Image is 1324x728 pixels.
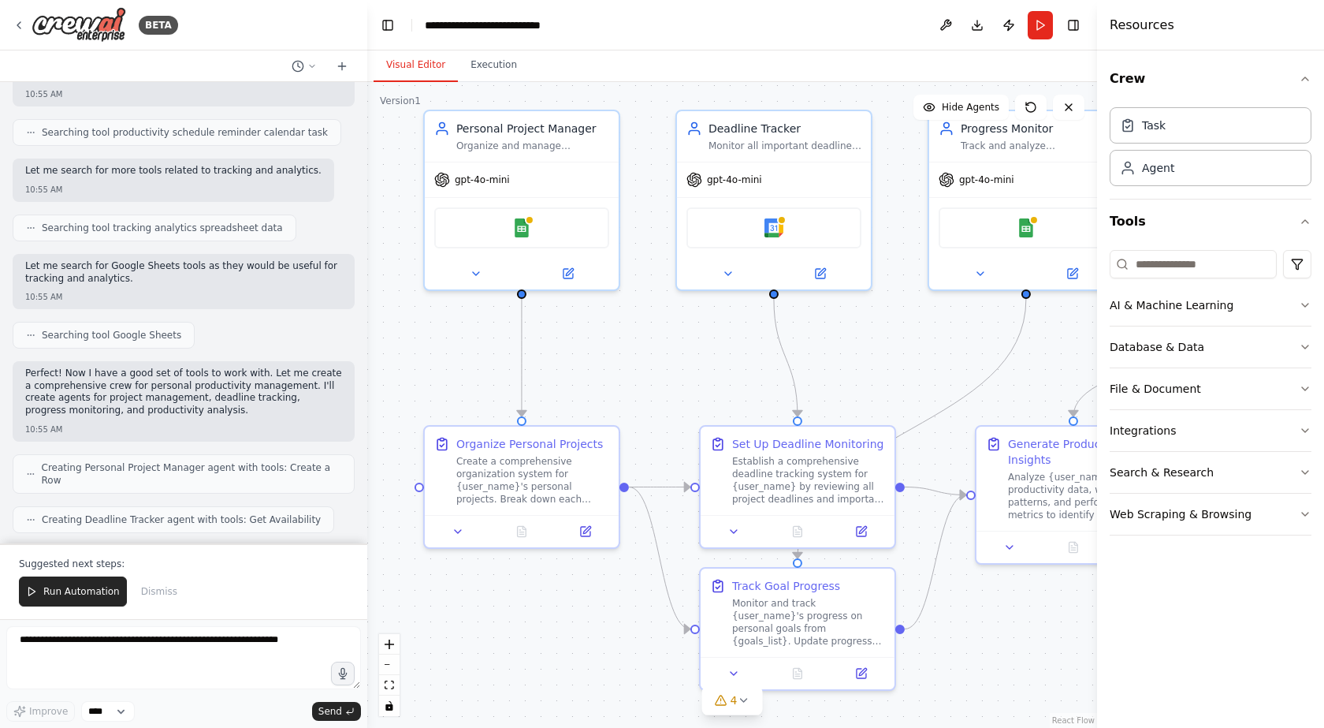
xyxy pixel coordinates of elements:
div: BETA [139,16,178,35]
button: Web Scraping & Browsing [1110,494,1311,535]
img: Google Sheets [1017,218,1036,237]
p: Let me search for Google Sheets tools as they would be useful for tracking and analytics. [25,260,342,285]
div: Set Up Deadline MonitoringEstablish a comprehensive deadline tracking system for {user_name} by r... [699,425,896,549]
div: Tools [1110,244,1311,548]
div: Generate Productivity Insights [1008,436,1161,468]
span: Dismiss [141,585,177,598]
button: No output available [764,522,831,541]
g: Edge from 64044144-162b-4302-a8ff-46daa11ade20 to bafa6f95-a974-4b00-8f96-37744789868c [629,479,690,637]
button: Search & Research [1110,452,1311,493]
button: Database & Data [1110,327,1311,368]
div: Search & Research [1110,465,1214,480]
button: Open in side panel [834,664,888,683]
a: React Flow attribution [1052,716,1095,725]
div: File & Document [1110,381,1201,397]
span: Improve [29,705,68,718]
span: Creating Deadline Tracker agent with tools: Get Availability [42,513,321,526]
g: Edge from bafa6f95-a974-4b00-8f96-37744789868c to 73abdb87-f6d4-4b2e-8d3d-569290968836 [905,487,966,637]
button: Open in side panel [558,522,612,541]
p: Let me search for more tools related to tracking and analytics. [25,165,322,177]
div: Progress MonitorTrack and analyze {user_name}'s progress on personal goals and projects, providin... [928,110,1125,291]
div: Personal Project ManagerOrganize and manage {user_name}'s personal projects by creating structure... [423,110,620,291]
button: No output available [489,522,556,541]
span: gpt-4o-mini [959,174,1014,186]
div: Version 1 [380,95,421,107]
div: Crew [1110,101,1311,199]
span: Creating Personal Project Manager agent with tools: Create a Row [42,461,341,487]
span: Run Automation [43,585,120,598]
button: Tools [1110,200,1311,244]
div: Track Goal ProgressMonitor and track {user_name}'s progress on personal goals from {goals_list}. ... [699,567,896,691]
div: Generate Productivity InsightsAnalyze {user_name}'s productivity data, work patterns, and perform... [975,425,1172,565]
span: gpt-4o-mini [455,174,510,186]
div: Organize Personal Projects [456,436,603,452]
div: Agent [1142,160,1174,176]
button: Visual Editor [374,49,458,82]
div: Set Up Deadline Monitoring [732,436,883,452]
g: Edge from d2993ac9-3778-4bb7-84bc-32b712172bdc to 73abdb87-f6d4-4b2e-8d3d-569290968836 [1066,299,1286,416]
button: toggle interactivity [379,696,400,716]
button: File & Document [1110,368,1311,409]
span: Searching tool tracking analytics spreadsheet data [42,222,283,234]
span: Searching tool Google Sheets [42,329,181,342]
button: Switch to previous chat [285,57,323,76]
button: Open in side panel [834,522,888,541]
button: Send [312,702,361,721]
img: Google Calendar [764,218,783,237]
span: Send [318,705,342,718]
p: Suggested next steps: [19,558,348,570]
button: zoom out [379,655,400,675]
div: 10:55 AM [25,88,342,100]
div: Deadline Tracker [708,121,861,136]
div: 10:55 AM [25,184,322,196]
button: Open in side panel [1028,264,1117,283]
div: Analyze {user_name}'s productivity data, work patterns, and performance metrics to identify trend... [1008,471,1161,521]
div: 10:55 AM [25,424,342,435]
div: Track Goal Progress [732,578,840,594]
button: 4 [702,686,763,715]
button: AI & Machine Learning [1110,285,1311,326]
div: Monitor all important deadlines for {user_name}'s projects and commitments, create timely reminde... [708,140,861,152]
img: Google Sheets [512,218,531,237]
g: Edge from a46f7753-7cbf-4147-b68a-458c7b6d3d65 to 73abdb87-f6d4-4b2e-8d3d-569290968836 [905,479,966,502]
button: No output available [764,664,831,683]
div: Organize and manage {user_name}'s personal projects by creating structured project plans, breakin... [456,140,609,152]
button: zoom in [379,634,400,655]
span: gpt-4o-mini [707,174,762,186]
button: Improve [6,701,75,722]
div: Establish a comprehensive deadline tracking system for {user_name} by reviewing all project deadl... [732,455,885,506]
button: Crew [1110,57,1311,101]
span: 4 [731,693,738,708]
g: Edge from 88f0512d-3973-468e-9aae-b3da87b80ebd to 64044144-162b-4302-a8ff-46daa11ade20 [514,299,530,416]
img: Logo [32,7,126,43]
button: Open in side panel [775,264,865,283]
div: React Flow controls [379,634,400,716]
div: Create a comprehensive organization system for {user_name}'s personal projects. Break down each p... [456,455,609,506]
div: Organize Personal ProjectsCreate a comprehensive organization system for {user_name}'s personal p... [423,425,620,549]
button: fit view [379,675,400,696]
button: Start a new chat [329,57,355,76]
div: Personal Project Manager [456,121,609,136]
g: Edge from 0caf4e60-8197-4a4d-b1c4-fc2401d3fa1b to bafa6f95-a974-4b00-8f96-37744789868c [790,299,1034,558]
div: Deadline TrackerMonitor all important deadlines for {user_name}'s projects and commitments, creat... [675,110,872,291]
h4: Resources [1110,16,1174,35]
button: Hide right sidebar [1062,14,1084,36]
span: Searching tool productivity schedule reminder calendar task [42,126,328,139]
div: Track and analyze {user_name}'s progress on personal goals and projects, providing detailed progr... [961,140,1114,152]
div: Database & Data [1110,339,1204,355]
div: Integrations [1110,423,1176,439]
button: Run Automation [19,577,127,607]
button: Click to speak your automation idea [331,662,355,685]
button: Execution [458,49,530,82]
button: Open in side panel [523,264,612,283]
div: 10:55 AM [25,291,342,303]
g: Edge from 9e574e81-cd4a-42ed-9479-44e79edc59c6 to a46f7753-7cbf-4147-b68a-458c7b6d3d65 [766,299,805,416]
span: Hide Agents [942,101,999,114]
button: No output available [1040,538,1107,557]
div: Progress Monitor [961,121,1114,136]
nav: breadcrumb [425,17,580,33]
div: Monitor and track {user_name}'s progress on personal goals from {goals_list}. Update progress met... [732,597,885,648]
g: Edge from 64044144-162b-4302-a8ff-46daa11ade20 to a46f7753-7cbf-4147-b68a-458c7b6d3d65 [629,479,690,495]
button: Integrations [1110,410,1311,451]
p: Perfect! Now I have a good set of tools to work with. Let me create a comprehensive crew for pers... [25,368,342,416]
